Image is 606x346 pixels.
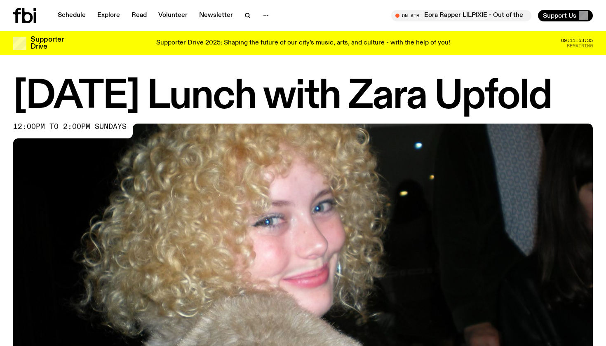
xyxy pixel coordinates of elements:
[13,124,127,130] span: 12:00pm to 2:00pm sundays
[53,10,91,21] a: Schedule
[13,78,593,115] h1: [DATE] Lunch with Zara Upfold
[567,44,593,48] span: Remaining
[127,10,152,21] a: Read
[31,36,63,50] h3: Supporter Drive
[194,10,238,21] a: Newsletter
[561,38,593,43] span: 09:11:53:35
[391,10,531,21] button: On AirEora Rapper LILPIXIE - Out of the Box w/ [PERSON_NAME] & [PERSON_NAME]
[538,10,593,21] button: Support Us
[543,12,576,19] span: Support Us
[92,10,125,21] a: Explore
[156,40,450,47] p: Supporter Drive 2025: Shaping the future of our city’s music, arts, and culture - with the help o...
[153,10,193,21] a: Volunteer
